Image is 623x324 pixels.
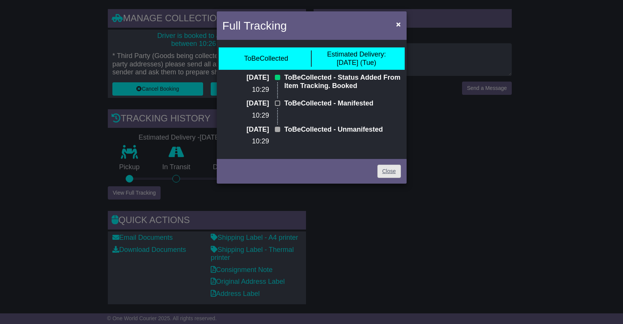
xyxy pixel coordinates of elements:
p: ToBeCollected - Status Added From Item Tracking. Booked [284,74,401,90]
p: ToBeCollected - Unmanifested [284,126,401,134]
button: Close [392,16,404,32]
p: 10:29 [222,112,269,120]
p: [DATE] [222,74,269,82]
div: [DATE] (Tue) [327,50,386,67]
div: ToBeCollected [244,55,288,63]
span: Estimated Delivery: [327,50,386,58]
p: 10:29 [222,137,269,146]
a: Close [377,165,401,178]
h4: Full Tracking [222,17,287,34]
p: 10:29 [222,86,269,94]
span: × [396,20,401,28]
p: ToBeCollected - Manifested [284,99,401,108]
p: [DATE] [222,126,269,134]
p: [DATE] [222,99,269,108]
